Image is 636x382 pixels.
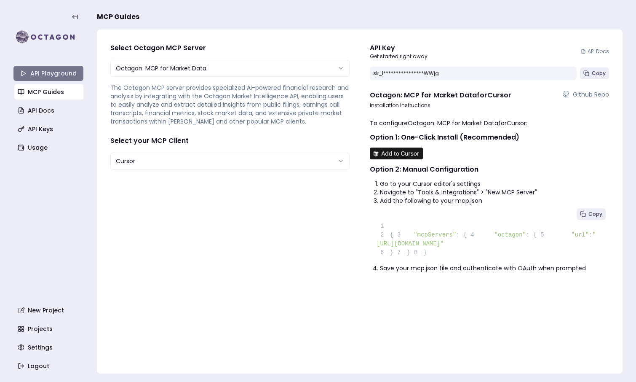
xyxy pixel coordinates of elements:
[589,231,592,238] span: :
[13,66,83,81] a: API Playground
[14,84,84,100] a: MCP Guides
[377,248,390,257] span: 6
[537,231,550,239] span: 5
[571,231,589,238] span: "url"
[14,340,84,355] a: Settings
[14,321,84,336] a: Projects
[588,211,602,218] span: Copy
[14,140,84,155] a: Usage
[563,90,609,99] a: Github Repo
[377,231,393,238] span: {
[380,180,609,188] li: Go to your Cursor editor's settings
[467,231,480,239] span: 4
[370,132,609,143] h2: Option 1: One-Click Install (Recommended)
[370,119,609,127] p: To configure Octagon: MCP for Market Data for Cursor :
[414,231,456,238] span: "mcpServers"
[577,208,606,220] button: Copy
[456,231,467,238] span: : {
[494,231,526,238] span: "octagon"
[592,70,606,77] span: Copy
[370,90,511,100] h4: Octagon: MCP for Market Data for Cursor
[110,83,350,126] p: The Octagon MCP server provides specialized AI-powered financial research and analysis by integra...
[580,67,609,79] button: Copy
[393,248,407,257] span: 7
[380,188,609,196] li: Navigate to "Tools & Integrations" > "New MCP Server"
[370,148,423,159] img: Install MCP Server
[97,12,139,22] span: MCP Guides
[393,249,410,256] span: }
[14,121,84,137] a: API Keys
[393,231,407,239] span: 3
[410,248,424,257] span: 8
[581,48,609,55] a: API Docs
[110,136,350,146] h4: Select your MCP Client
[13,29,83,46] img: logo-rect-yK7x_WSZ.svg
[370,53,428,60] p: Get started right away
[377,222,390,231] span: 1
[14,303,84,318] a: New Project
[380,264,609,272] li: Save your mcp.json file and authenticate with OAuth when prompted
[370,43,428,53] div: API Key
[380,196,609,205] li: Add the following to your mcp.json
[370,102,609,109] p: Installation instructions
[526,231,537,238] span: : {
[14,358,84,374] a: Logout
[573,90,609,99] span: Github Repo
[410,249,427,256] span: }
[370,164,609,175] h2: Option 2: Manual Configuration
[14,103,84,118] a: API Docs
[377,249,393,256] span: }
[110,43,350,53] h4: Select Octagon MCP Server
[377,231,390,239] span: 2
